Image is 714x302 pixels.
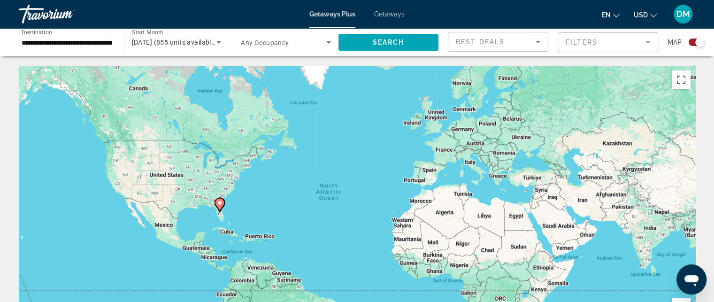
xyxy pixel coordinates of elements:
iframe: Button to launch messaging window [676,264,706,294]
span: Any Occupancy [241,39,289,46]
button: Change currency [634,8,657,22]
a: Getaways Plus [309,10,355,18]
span: en [602,11,611,19]
button: User Menu [671,4,695,24]
span: Destination [22,29,52,35]
span: Start Month [132,29,163,36]
span: DM [676,9,690,19]
span: Best Deals [456,38,505,46]
button: Search [338,34,439,51]
a: Travorium [19,2,113,26]
span: [DATE] (855 units available) [132,39,217,46]
mat-select: Sort by [456,36,540,47]
a: Getaways [374,10,405,18]
button: Filter [558,32,658,53]
button: Toggle fullscreen view [672,70,691,89]
button: Change language [602,8,620,22]
span: Search [372,39,404,46]
span: USD [634,11,648,19]
span: Map [668,36,682,49]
